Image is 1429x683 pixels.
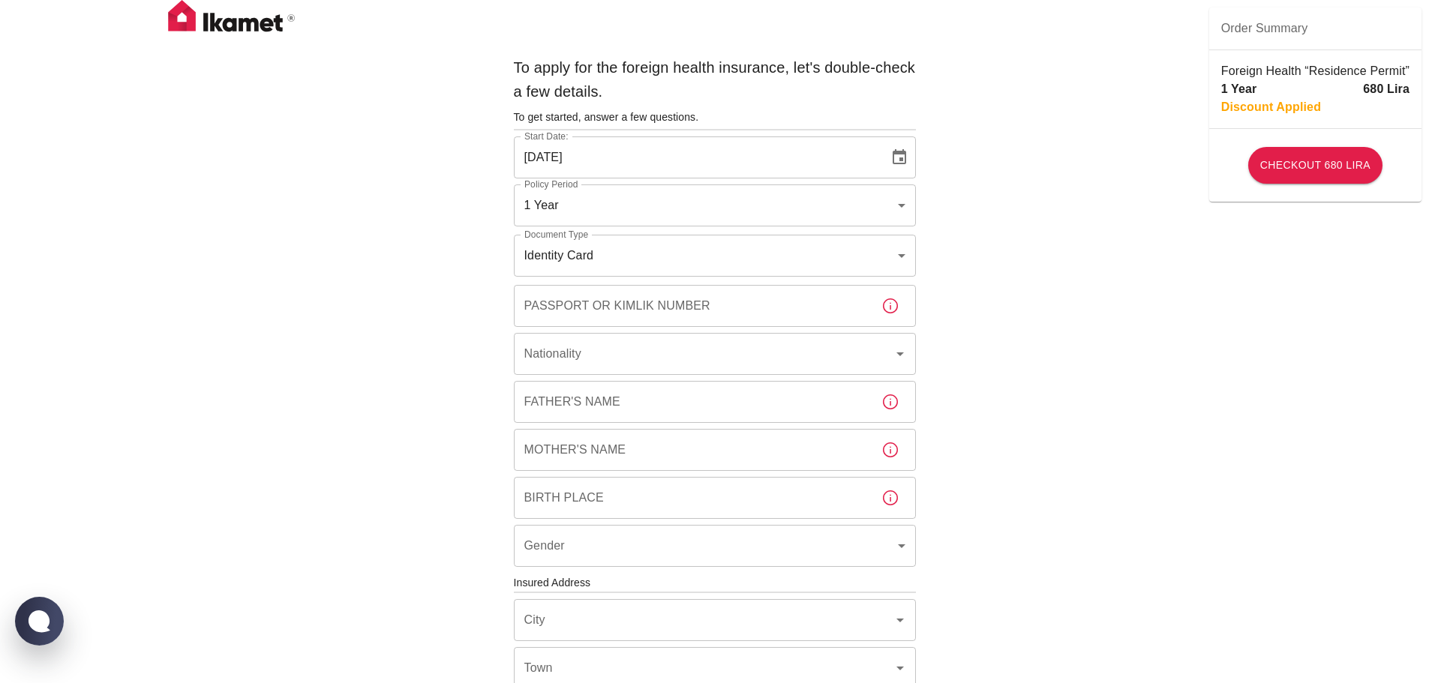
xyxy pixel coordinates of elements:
[1221,98,1321,116] p: Discount Applied
[1221,19,1409,37] span: Order Summary
[1363,80,1409,98] p: 680 Lira
[524,130,569,142] label: Start Date:
[514,136,878,178] input: DD/MM/YYYY
[1221,80,1257,98] p: 1 Year
[514,235,916,277] div: Identity Card
[884,142,914,172] button: Choose date, selected date is Sep 11, 2025
[890,343,911,364] button: Open
[514,184,916,226] div: 1 Year
[514,55,916,103] h6: To apply for the foreign health insurance, let's double-check a few details.
[514,109,916,126] h6: To get started, answer a few questions.
[890,610,911,631] button: Open
[1248,147,1382,184] button: Checkout 680 Lira
[890,658,911,679] button: Open
[1221,62,1409,80] p: Foreign Health “Residence Permit”
[524,228,588,241] label: Document Type
[514,575,916,592] h6: Insured Address
[514,525,916,567] div: ​
[524,178,578,190] label: Policy Period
